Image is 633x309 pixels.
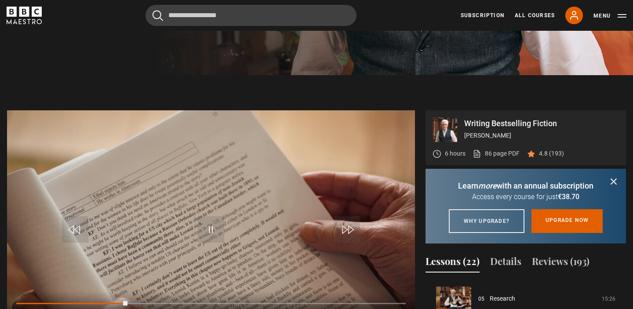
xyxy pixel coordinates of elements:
a: Subscription [461,11,504,19]
a: Upgrade now [531,209,603,233]
p: 4.8 (193) [539,149,564,158]
a: Why upgrade? [449,209,524,233]
button: Submit the search query [153,10,163,21]
input: Search [146,5,357,26]
button: Toggle navigation [593,11,626,20]
p: Learn with an annual subscription [436,180,615,192]
a: All Courses [515,11,555,19]
p: Writing Bestselling Fiction [464,120,619,127]
p: Access every course for just [436,192,615,202]
p: [PERSON_NAME] [464,131,619,140]
button: Reviews (193) [532,254,589,273]
i: more [478,181,497,190]
svg: BBC Maestro [7,7,42,24]
a: Research [490,294,515,303]
p: 6 hours [445,149,466,158]
a: 86 page PDF [473,149,520,158]
span: €38.70 [558,193,579,201]
button: Lessons (22) [426,254,480,273]
div: Progress Bar [16,303,406,305]
button: Details [490,254,521,273]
